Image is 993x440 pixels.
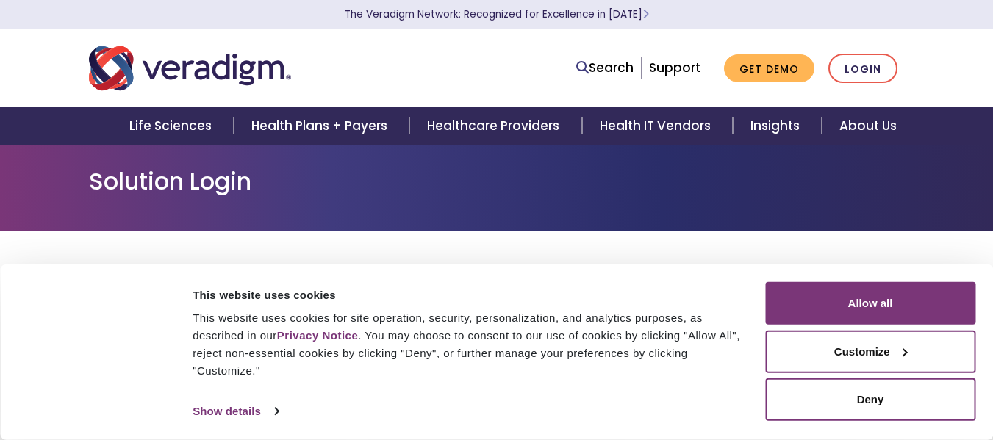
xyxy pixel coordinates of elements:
a: Health IT Vendors [582,107,733,145]
a: Search [576,58,634,78]
a: Get Demo [724,54,814,83]
a: Show details [193,400,278,422]
button: Deny [765,378,975,421]
div: This website uses cookies for site operation, security, personalization, and analytics purposes, ... [193,309,748,380]
a: About Us [822,107,914,145]
a: Privacy Notice [277,329,358,342]
a: Health Plans + Payers [234,107,409,145]
a: Insights [733,107,822,145]
button: Customize [765,330,975,372]
a: Support [649,59,700,76]
button: Allow all [765,282,975,325]
a: Healthcare Providers [409,107,581,145]
a: Login [828,54,897,84]
h1: Solution Login [89,167,905,195]
a: The Veradigm Network: Recognized for Excellence in [DATE]Learn More [345,7,649,21]
a: Life Sciences [112,107,234,145]
span: Learn More [642,7,649,21]
img: Veradigm logo [89,44,291,93]
div: This website uses cookies [193,286,748,303]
